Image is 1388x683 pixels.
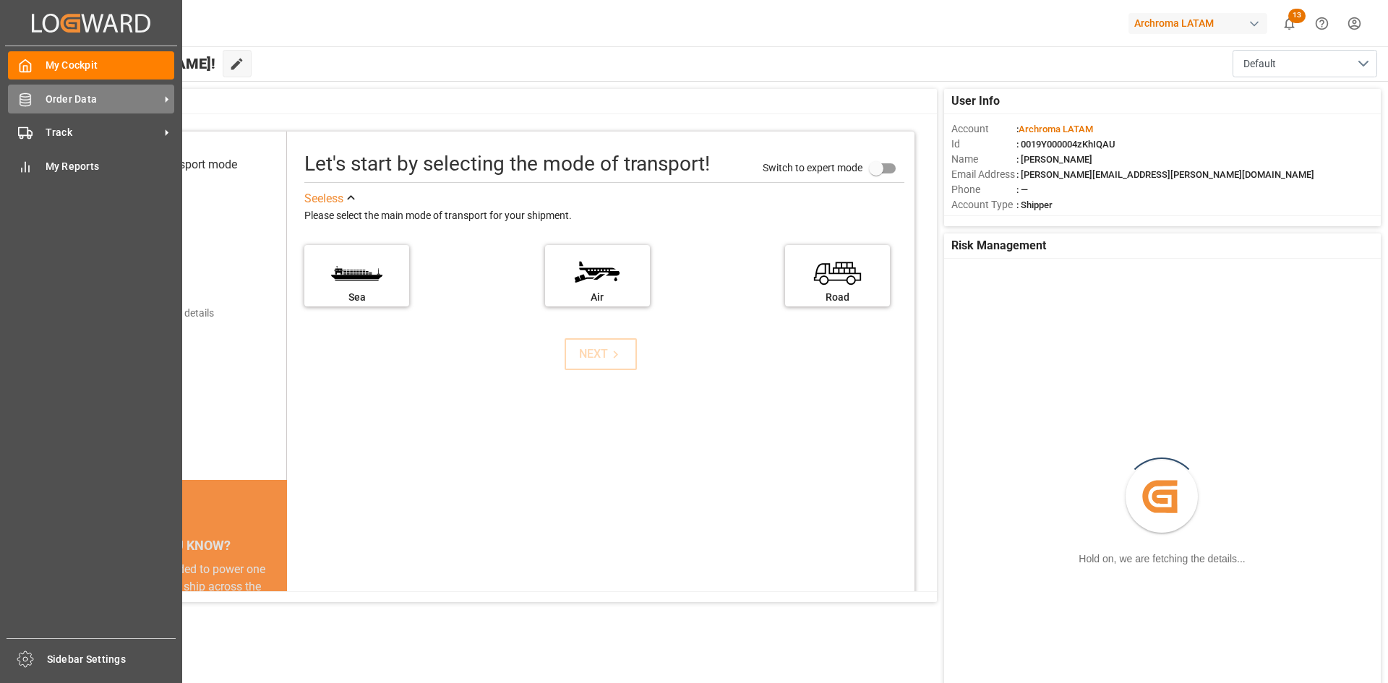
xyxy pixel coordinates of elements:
button: next slide / item [267,561,287,682]
span: Risk Management [951,237,1046,254]
div: Archroma LATAM [1128,13,1267,34]
div: DID YOU KNOW? [78,530,287,561]
span: : — [1016,184,1028,195]
span: Switch to expert mode [763,161,862,173]
span: Email Address [951,167,1016,182]
button: NEXT [565,338,637,370]
span: : [1016,124,1093,134]
span: Account Type [951,197,1016,212]
button: Archroma LATAM [1128,9,1273,37]
span: My Reports [46,159,175,174]
span: Order Data [46,92,160,107]
div: Please select the main mode of transport for your shipment. [304,207,904,225]
button: Help Center [1306,7,1338,40]
span: Id [951,137,1016,152]
span: Sidebar Settings [47,652,176,667]
span: Track [46,125,160,140]
div: See less [304,190,343,207]
div: Hold on, we are fetching the details... [1079,551,1245,567]
span: : [PERSON_NAME][EMAIL_ADDRESS][PERSON_NAME][DOMAIN_NAME] [1016,169,1314,180]
span: 13 [1288,9,1306,23]
span: User Info [951,93,1000,110]
button: open menu [1233,50,1377,77]
div: Let's start by selecting the mode of transport! [304,149,710,179]
span: My Cockpit [46,58,175,73]
a: My Cockpit [8,51,174,80]
span: : 0019Y000004zKhIQAU [1016,139,1115,150]
button: show 13 new notifications [1273,7,1306,40]
span: : [PERSON_NAME] [1016,154,1092,165]
span: Archroma LATAM [1019,124,1093,134]
div: Air [552,290,643,305]
span: Account [951,121,1016,137]
span: : Shipper [1016,199,1053,210]
span: Name [951,152,1016,167]
span: Hello [PERSON_NAME]! [60,50,215,77]
span: Default [1243,56,1276,72]
div: NEXT [579,345,623,363]
div: Road [792,290,883,305]
span: Phone [951,182,1016,197]
div: Sea [312,290,402,305]
a: My Reports [8,152,174,180]
div: The energy needed to power one large container ship across the ocean in a single day is the same ... [95,561,270,665]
